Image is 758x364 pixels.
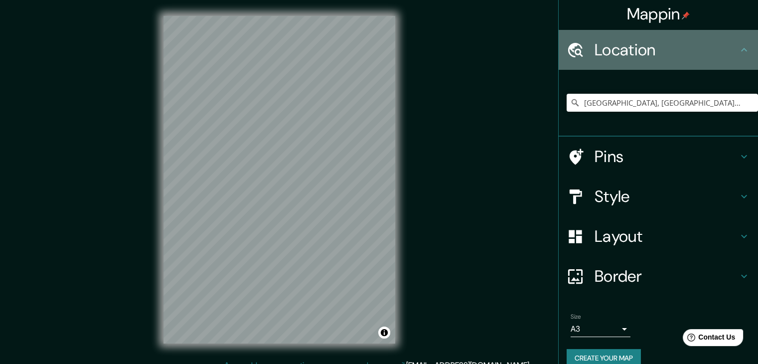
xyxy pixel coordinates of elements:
img: pin-icon.png [682,11,690,19]
h4: Location [595,40,738,60]
label: Size [571,313,581,321]
input: Pick your city or area [567,94,758,112]
div: Pins [559,137,758,177]
h4: Border [595,266,738,286]
iframe: Help widget launcher [669,325,747,353]
canvas: Map [163,16,395,344]
button: Toggle attribution [378,327,390,339]
h4: Layout [595,226,738,246]
h4: Style [595,186,738,206]
div: Border [559,256,758,296]
div: Style [559,177,758,216]
h4: Mappin [627,4,690,24]
div: Layout [559,216,758,256]
div: Location [559,30,758,70]
div: A3 [571,321,630,337]
h4: Pins [595,147,738,167]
